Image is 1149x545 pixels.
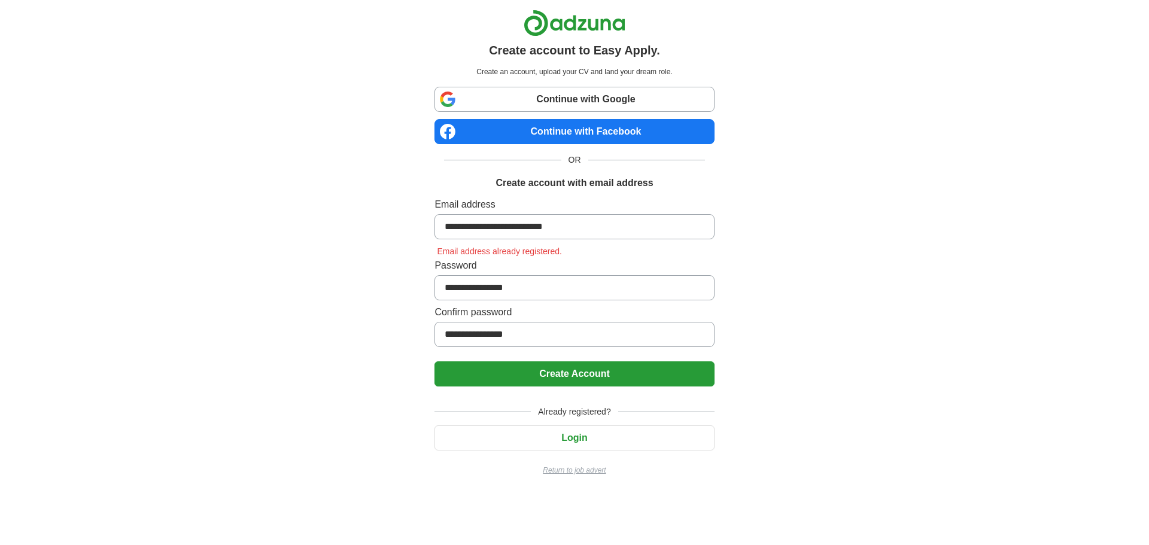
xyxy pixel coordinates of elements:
span: Email address already registered. [434,246,564,256]
label: Confirm password [434,305,714,319]
h1: Create account to Easy Apply. [489,41,660,59]
a: Continue with Google [434,87,714,112]
img: Adzuna logo [524,10,625,36]
h1: Create account with email address [496,176,653,190]
label: Email address [434,197,714,212]
span: OR [561,154,588,166]
button: Login [434,425,714,450]
a: Return to job advert [434,465,714,476]
span: Already registered? [531,406,618,418]
a: Login [434,433,714,443]
label: Password [434,258,714,273]
button: Create Account [434,361,714,386]
p: Create an account, upload your CV and land your dream role. [437,66,712,77]
a: Continue with Facebook [434,119,714,144]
